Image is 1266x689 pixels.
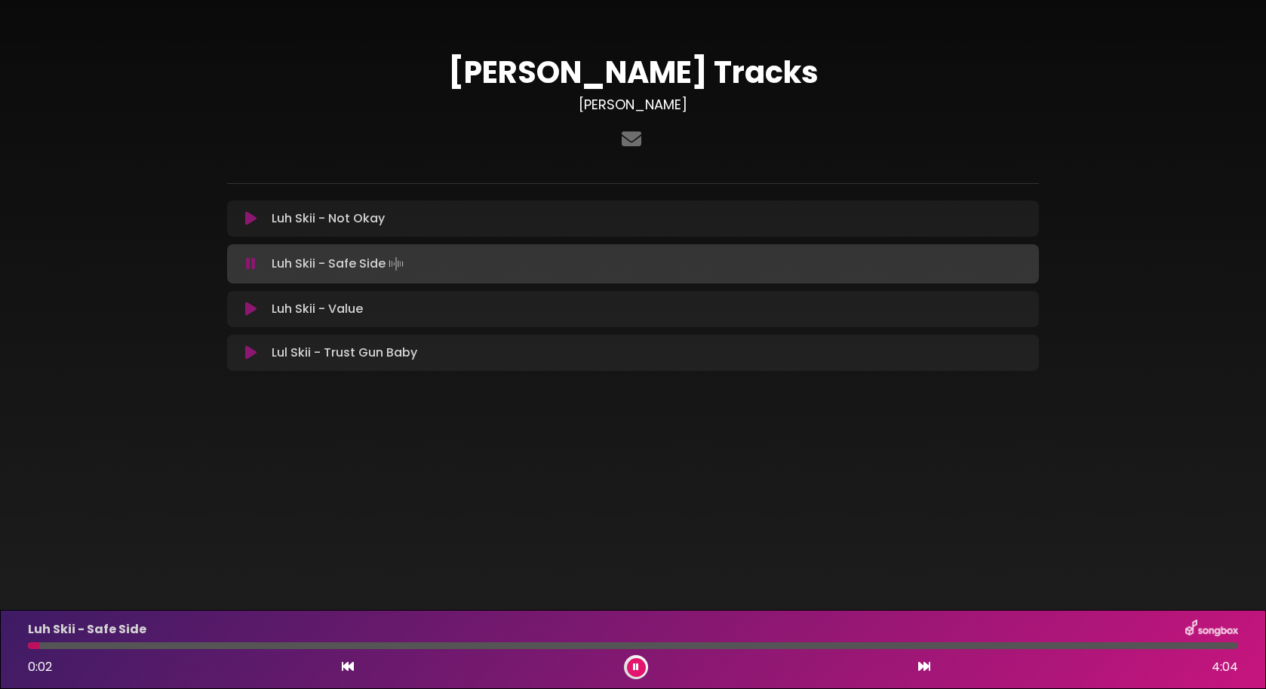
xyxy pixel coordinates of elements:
[272,344,417,362] p: Lul Skii - Trust Gun Baby
[386,253,407,274] img: waveform4.gif
[227,96,1039,113] h3: [PERSON_NAME]
[272,210,385,228] p: Luh Skii - Not Okay
[272,253,407,274] p: Luh Skii - Safe Side
[227,54,1039,90] h1: [PERSON_NAME] Tracks
[272,300,363,318] p: Luh Skii - Value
